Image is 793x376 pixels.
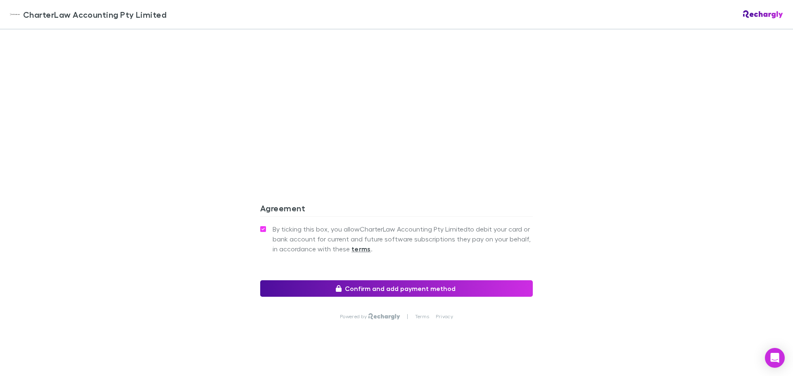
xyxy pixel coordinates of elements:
button: Confirm and add payment method [260,280,533,297]
p: Powered by [340,313,368,320]
p: | [407,313,408,320]
h3: Agreement [260,203,533,216]
a: Terms [415,313,429,320]
span: By ticking this box, you allow CharterLaw Accounting Pty Limited to debit your card or bank accou... [273,224,533,254]
img: CharterLaw Accounting Pty Limited's Logo [10,9,20,19]
span: CharterLaw Accounting Pty Limited [23,8,166,21]
img: Rechargly Logo [743,10,783,19]
div: Open Intercom Messenger [765,348,785,368]
strong: terms [351,245,371,253]
a: Privacy [436,313,453,320]
img: Rechargly Logo [368,313,400,320]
